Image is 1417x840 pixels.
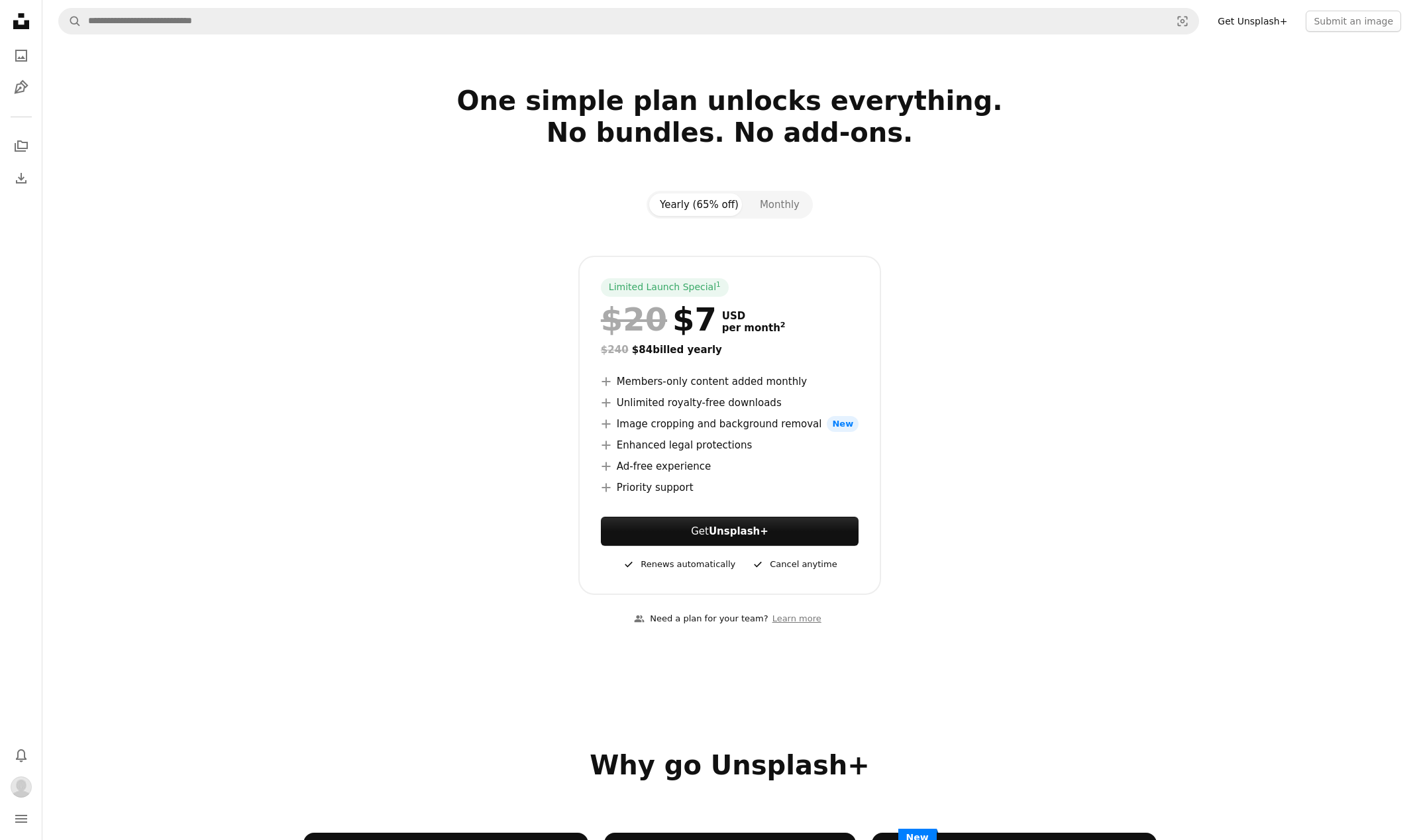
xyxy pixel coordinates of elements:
[778,322,788,334] a: 2
[601,517,859,546] a: GetUnsplash+
[649,193,749,216] button: Yearly (65% off)
[622,556,735,572] div: Renews automatically
[8,774,34,800] button: Profile
[1306,11,1401,32] button: Submit an image
[601,437,859,453] li: Enhanced legal protections
[303,749,1157,781] h2: Why go Unsplash+
[8,8,34,37] a: Home — Unsplash
[601,480,859,496] li: Priority support
[601,342,859,358] div: $84 billed yearly
[8,742,34,768] button: Notifications
[8,806,34,832] button: Menu
[8,74,34,101] a: Illustrations
[749,193,810,216] button: Monthly
[601,302,667,337] span: $20
[768,608,825,630] a: Learn more
[1167,9,1198,34] button: Visual search
[601,395,859,411] li: Unlimited royalty-free downloads
[751,556,837,572] div: Cancel anytime
[8,42,34,69] a: Photos
[716,280,721,288] sup: 1
[8,165,34,191] a: Download History
[827,416,859,432] span: New
[11,776,32,798] img: Avatar of user Heather Gee
[1210,11,1295,32] a: Get Unsplash+
[713,281,723,294] a: 1
[601,374,859,390] li: Members-only content added monthly
[601,344,629,356] span: $240
[8,133,34,160] a: Collections
[709,525,768,537] strong: Unsplash+
[722,310,786,322] span: USD
[601,302,717,337] div: $7
[303,85,1157,180] h2: One simple plan unlocks everything. No bundles. No add-ons.
[601,458,859,474] li: Ad-free experience
[601,416,859,432] li: Image cropping and background removal
[634,612,768,626] div: Need a plan for your team?
[601,278,729,297] div: Limited Launch Special
[59,9,81,34] button: Search Unsplash
[780,321,786,329] sup: 2
[722,322,786,334] span: per month
[58,8,1199,34] form: Find visuals sitewide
